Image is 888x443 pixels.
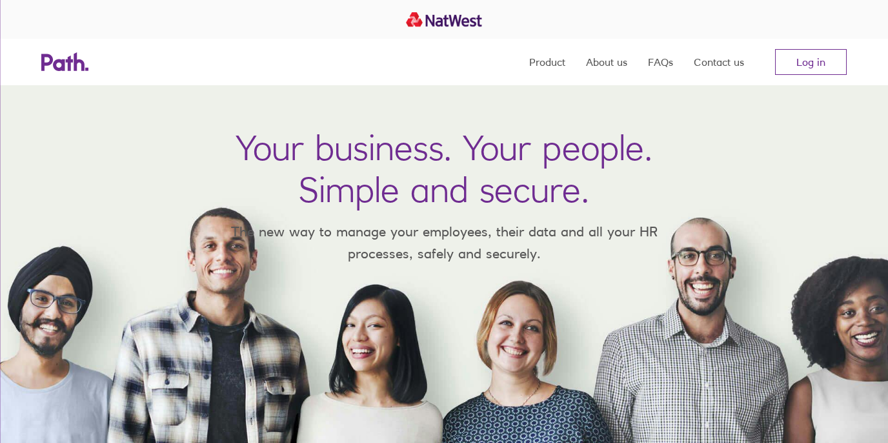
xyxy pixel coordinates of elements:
a: Contact us [694,39,744,85]
a: FAQs [648,39,673,85]
h1: Your business. Your people. Simple and secure. [236,127,652,211]
a: Product [529,39,565,85]
a: About us [586,39,627,85]
p: The new way to manage your employees, their data and all your HR processes, safely and securely. [212,221,676,264]
a: Log in [775,49,847,75]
